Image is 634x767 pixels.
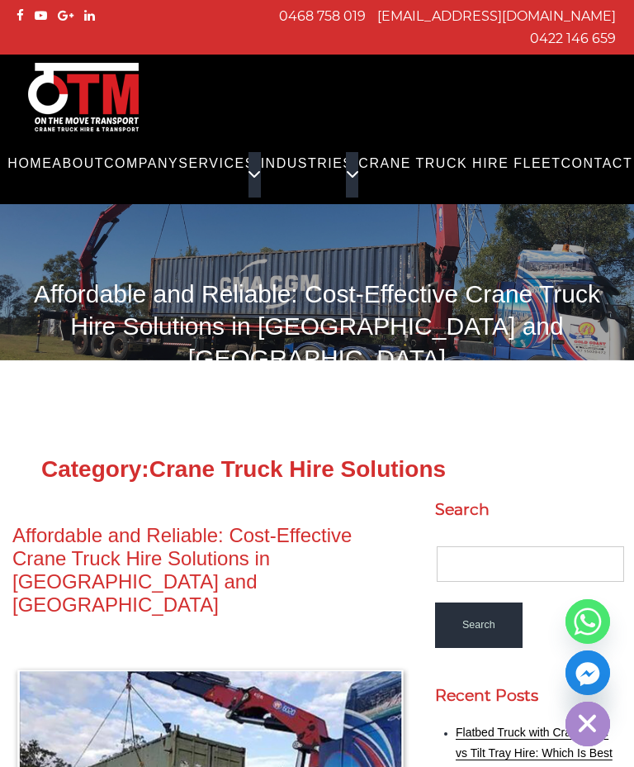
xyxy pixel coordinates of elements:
img: Otmtransport [25,61,142,133]
a: Services [178,152,255,198]
h1: Category: [41,457,593,483]
a: 0422 146 659 [530,31,616,46]
a: [EMAIL_ADDRESS][DOMAIN_NAME] [377,8,616,24]
a: Industries [261,152,353,198]
a: Affordable and Reliable: Cost-Effective Crane Truck Hire Solutions in [GEOGRAPHIC_DATA] and [GEOG... [12,524,352,616]
span: Crane Truck Hire Solutions [149,456,446,482]
h2: Recent Posts [435,685,622,707]
h1: Affordable and Reliable: Cost-Effective Crane Truck Hire Solutions in [GEOGRAPHIC_DATA] and [GEOG... [12,278,622,374]
a: About [52,152,104,198]
a: Facebook_Messenger [565,650,610,695]
a: Crane Truck Hire Fleet [358,152,561,198]
a: Contact [561,152,633,198]
input: Search [435,603,523,648]
a: Home [7,152,52,198]
h2: Search [435,499,622,522]
a: Whatsapp [565,599,610,644]
a: COMPANY [104,152,178,198]
a: 0468 758 019 [279,8,366,24]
